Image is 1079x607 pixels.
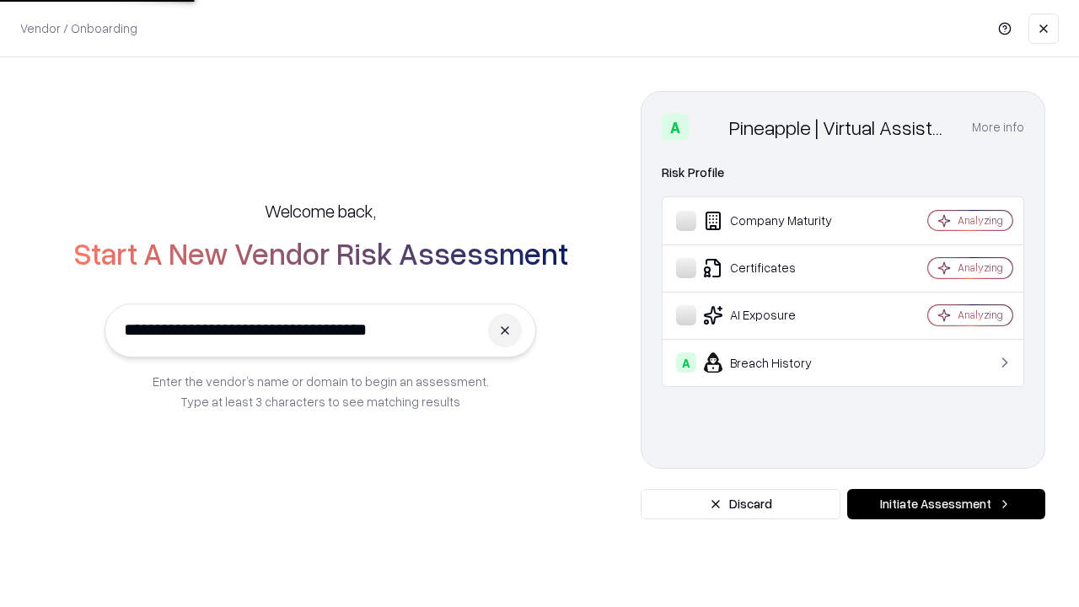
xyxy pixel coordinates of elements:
[153,371,489,411] p: Enter the vendor’s name or domain to begin an assessment. Type at least 3 characters to see match...
[729,114,952,141] div: Pineapple | Virtual Assistant Agency
[73,236,568,270] h2: Start A New Vendor Risk Assessment
[847,489,1045,519] button: Initiate Assessment
[958,261,1003,275] div: Analyzing
[676,258,878,278] div: Certificates
[972,112,1024,142] button: More info
[958,213,1003,228] div: Analyzing
[676,211,878,231] div: Company Maturity
[662,163,1024,183] div: Risk Profile
[662,114,689,141] div: A
[676,352,696,373] div: A
[676,305,878,325] div: AI Exposure
[676,352,878,373] div: Breach History
[265,199,376,223] h5: Welcome back,
[20,19,137,37] p: Vendor / Onboarding
[641,489,840,519] button: Discard
[695,114,722,141] img: Pineapple | Virtual Assistant Agency
[958,308,1003,322] div: Analyzing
